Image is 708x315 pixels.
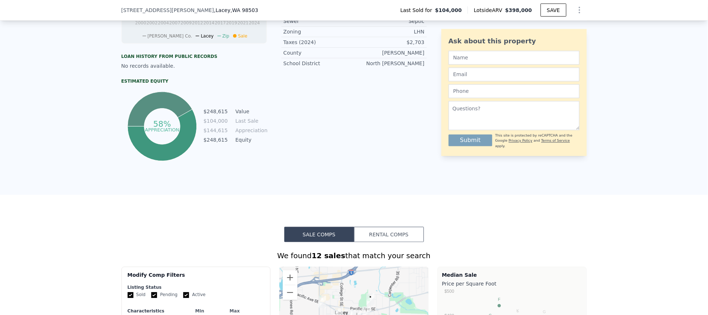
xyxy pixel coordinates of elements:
td: Appreciation [234,126,267,134]
button: Rental Comps [354,227,424,242]
button: Submit [449,135,493,146]
div: 916 Bowker St SE [364,291,377,309]
div: Listing Status [128,285,265,291]
button: Sale Comps [284,227,354,242]
tspan: 2009 [180,20,192,25]
div: Characteristics [128,308,181,314]
td: $104,000 [203,117,228,125]
div: Estimated Equity [121,78,267,84]
tspan: 2024 [249,20,260,25]
div: [PERSON_NAME] [354,49,425,56]
text: F [498,297,501,302]
span: Zip [223,34,229,39]
input: Sold [128,292,133,298]
div: $2,703 [354,39,425,46]
div: Taxes (2024) [284,39,354,46]
td: Equity [234,136,267,144]
div: North [PERSON_NAME] [354,60,425,67]
tspan: 2004 [158,20,169,25]
tspan: 2019 [226,20,237,25]
div: Loan history from public records [121,54,267,59]
text: K [516,308,519,313]
div: Median Sale [442,272,582,279]
tspan: 2017 [215,20,226,25]
span: $104,000 [435,7,462,14]
td: $248,615 [203,107,228,115]
span: , Lacey [214,7,259,14]
tspan: 2002 [147,20,158,25]
div: County [284,49,354,56]
button: SAVE [541,4,566,17]
div: 1127 Hall St SE [315,293,329,311]
div: Zoning [284,28,354,35]
text: I [517,310,518,314]
td: $144,615 [203,126,228,134]
span: Sale [238,34,248,39]
div: Max [219,308,251,314]
tspan: 2000 [135,20,146,25]
td: Value [234,107,267,115]
label: Sold [128,292,146,298]
span: Last Sold for [400,7,435,14]
div: We found that match your search [121,251,587,261]
tspan: 2012 [192,20,203,25]
tspan: $63 [131,16,139,21]
div: Ask about this property [449,36,580,47]
span: Lotside ARV [474,7,505,14]
div: School District [284,60,354,67]
input: Active [183,292,189,298]
td: $248,615 [203,136,228,144]
span: , WA 98503 [231,7,258,13]
div: Min [184,308,216,314]
div: Modify Comp Filters [128,272,265,285]
button: Zoom out [283,286,297,300]
tspan: 2014 [203,20,215,25]
button: Zoom in [283,271,297,285]
span: [PERSON_NAME] Co. [148,34,192,39]
span: $398,000 [505,7,532,13]
input: Email [449,68,580,82]
strong: 12 sales [312,252,345,260]
button: Show Options [572,3,587,17]
text: G [543,310,546,314]
div: Septic [354,17,425,25]
tspan: 2021 [237,20,249,25]
a: Terms of Service [541,139,570,143]
div: No records available. [121,62,267,70]
span: [STREET_ADDRESS][PERSON_NAME] [121,7,214,14]
text: $500 [444,289,454,294]
div: This site is protected by reCAPTCHA and the Google and apply. [495,133,579,149]
a: Privacy Policy [509,139,532,143]
div: LHN [354,28,425,35]
input: Pending [151,292,157,298]
input: Phone [449,84,580,98]
div: Sewer [284,17,354,25]
div: Price per Square Foot [442,279,582,289]
tspan: Appreciation [145,127,179,133]
tspan: 58% [153,119,171,129]
span: Lacey [201,34,213,39]
td: Last Sale [234,117,267,125]
label: Pending [151,292,177,298]
label: Active [183,292,205,298]
input: Name [449,51,580,65]
tspan: 2007 [169,20,180,25]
